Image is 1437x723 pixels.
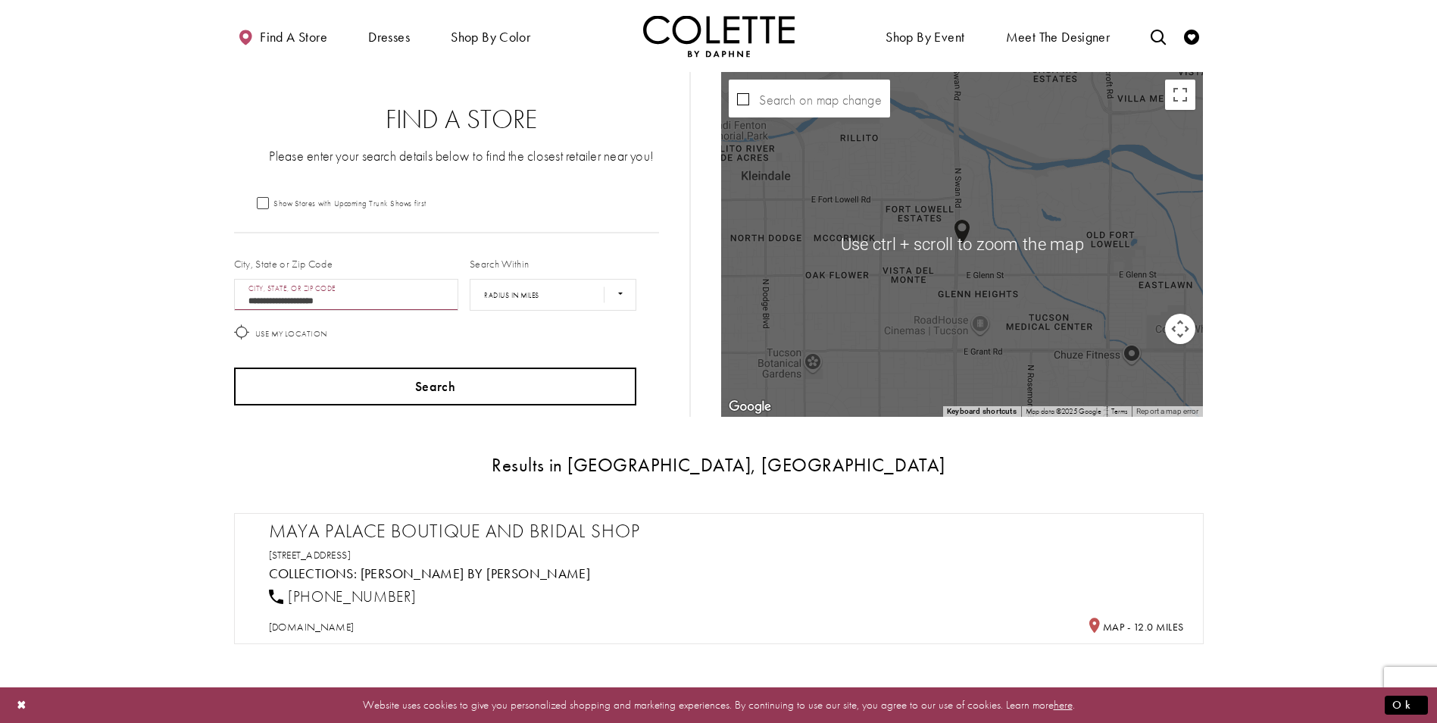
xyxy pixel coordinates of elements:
a: [PHONE_NUMBER] [269,587,417,606]
div: Map with store locations [721,72,1203,417]
button: Keyboard shortcuts [947,406,1017,417]
button: Submit Dialog [1385,696,1428,715]
a: here [1054,697,1073,712]
span: Shop By Event [882,15,968,57]
span: [PHONE_NUMBER] [288,587,416,606]
button: Close Dialog [9,692,35,718]
span: Shop by color [451,30,530,45]
button: Toggle fullscreen view [1165,80,1195,110]
a: [STREET_ADDRESS] [269,548,351,562]
a: Find a store [234,15,331,57]
label: City, State or Zip Code [234,256,333,271]
select: Radius In Miles [470,279,636,311]
span: Shop by color [447,15,534,57]
label: Search Within [470,256,529,271]
a: Visit Home Page [643,15,795,57]
a: Open this area in Google Maps (opens a new window) [725,397,775,417]
span: Map data ©2025 Google [1026,406,1102,416]
button: Search [234,368,637,405]
a: Toggle search [1147,15,1170,57]
h2: Find a Store [264,105,660,135]
a: Visit Colette by Daphne page [361,565,591,582]
a: Meet the designer [1002,15,1114,57]
input: City, State, or ZIP Code [234,279,459,311]
a: Terms (opens in new tab) [1111,406,1128,416]
p: Website uses cookies to give you personalized shopping and marketing experiences. By continuing t... [109,695,1328,715]
h5: Distance to Maya Palace Boutique and Bridal Shop [1087,618,1183,634]
a: [DOMAIN_NAME] [269,620,355,634]
p: Please enter your search details below to find the closest retailer near you! [264,146,660,165]
img: Colette by Daphne [643,15,795,57]
h2: Maya Palace Boutique and Bridal Shop [269,520,1184,543]
button: Map camera controls [1165,314,1195,344]
span: Find a store [260,30,327,45]
h3: Results in [GEOGRAPHIC_DATA], [GEOGRAPHIC_DATA] [234,455,1204,475]
span: Dresses [368,30,410,45]
a: Check Wishlist [1180,15,1203,57]
img: Google Image #44 [725,397,775,417]
a: Report a map error [1136,407,1198,415]
span: Meet the designer [1006,30,1111,45]
span: Shop By Event [886,30,964,45]
span: Collections: [269,565,358,582]
span: Dresses [364,15,414,57]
